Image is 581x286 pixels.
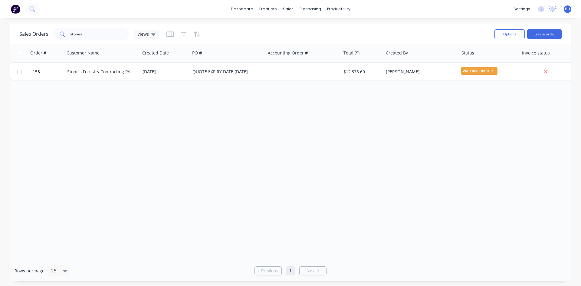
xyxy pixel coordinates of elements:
[11,5,20,14] img: Factory
[15,268,44,274] span: Rows per page
[297,5,324,14] div: purchasing
[252,266,329,275] ul: Pagination
[565,6,570,12] span: BH
[192,50,202,56] div: PO #
[30,50,46,56] div: Order #
[228,5,256,14] a: dashboard
[143,69,188,75] div: [DATE]
[261,268,278,274] span: Previous
[522,50,550,56] div: Invoice status
[343,50,359,56] div: Total ($)
[67,69,134,75] div: Stone's Forestry Contracting P/L
[137,31,149,37] span: Views
[386,50,408,56] div: Created By
[300,268,326,274] a: Next page
[255,268,281,274] a: Previous page
[256,5,280,14] div: products
[280,5,297,14] div: sales
[31,63,67,81] button: 155
[461,50,474,56] div: Status
[286,266,295,275] a: Page 1 is your current page
[527,29,562,39] button: Create order
[19,31,48,37] h1: Sales Orders
[142,50,169,56] div: Created Date
[324,5,353,14] div: productivity
[510,5,533,14] div: settings
[494,29,525,39] button: Options
[386,69,453,75] div: [PERSON_NAME]
[268,50,308,56] div: Accounting Order #
[33,69,40,75] span: 155
[70,28,129,40] input: Search...
[192,69,260,75] div: QUOTE EXPIRY DATE [DATE]
[307,268,316,274] span: Next
[461,67,497,75] span: WAITING ON SUPP...
[67,50,100,56] div: Customer Name
[343,69,379,75] div: $12,376.60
